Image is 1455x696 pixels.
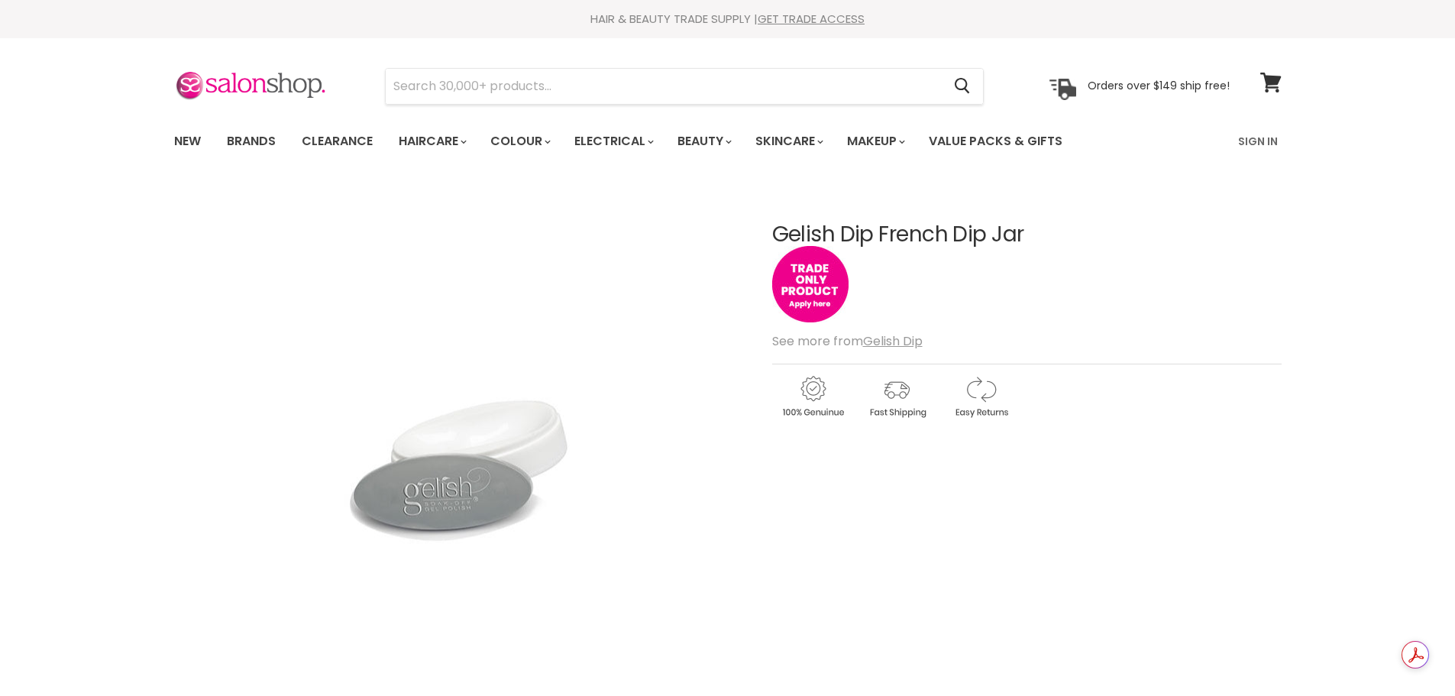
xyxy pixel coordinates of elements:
[163,119,1152,163] ul: Main menu
[940,374,1021,420] img: returns.gif
[1088,79,1230,92] p: Orders over $149 ship free!
[772,246,849,322] img: tradeonly_small.jpg
[1229,125,1287,157] a: Sign In
[385,68,984,105] form: Product
[943,69,983,104] button: Search
[917,125,1074,157] a: Value Packs & Gifts
[856,374,937,420] img: shipping.gif
[215,125,287,157] a: Brands
[772,332,923,350] span: See more from
[155,119,1301,163] nav: Main
[163,125,212,157] a: New
[479,125,560,157] a: Colour
[563,125,663,157] a: Electrical
[387,125,476,157] a: Haircare
[863,332,923,350] a: Gelish Dip
[772,223,1282,247] h1: Gelish Dip French Dip Jar
[758,11,865,27] a: GET TRADE ACCESS
[836,125,914,157] a: Makeup
[744,125,833,157] a: Skincare
[386,69,943,104] input: Search
[155,11,1301,27] div: HAIR & BEAUTY TRADE SUPPLY |
[290,125,384,157] a: Clearance
[666,125,741,157] a: Beauty
[325,268,593,671] img: Gelish Dip French Dip Jar
[772,374,853,420] img: genuine.gif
